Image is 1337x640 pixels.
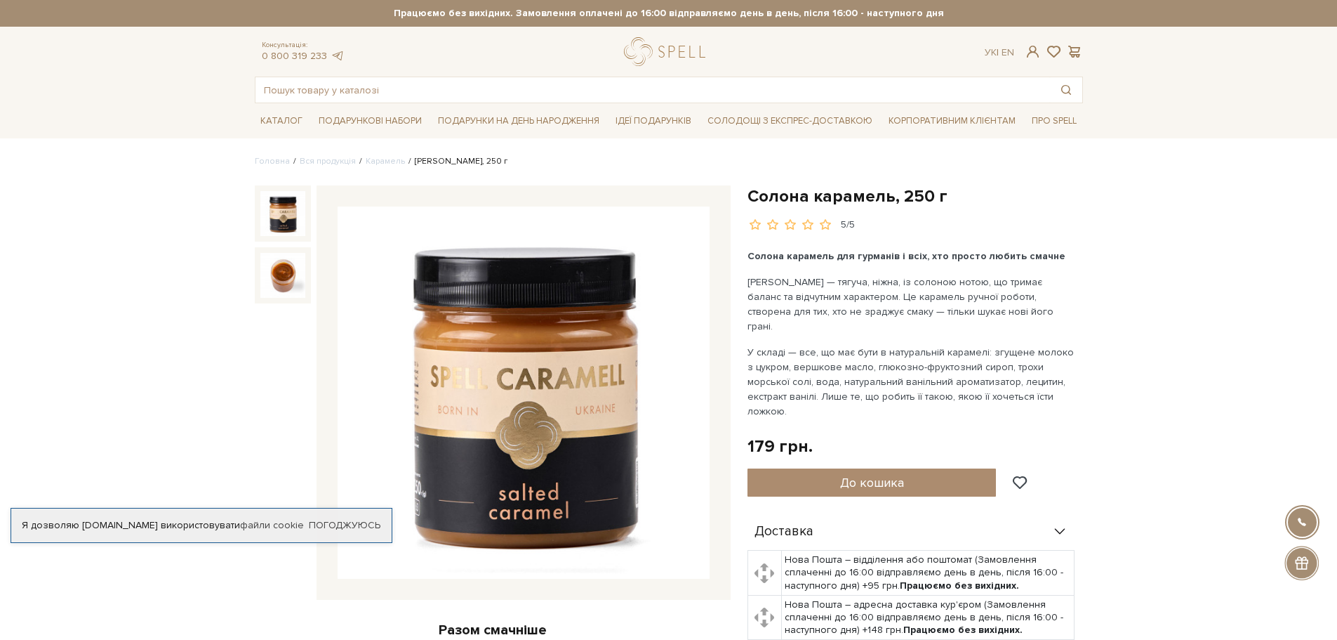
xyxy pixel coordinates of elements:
[11,519,392,532] div: Я дозволяю [DOMAIN_NAME] використовувати
[610,110,697,132] a: Ідеї подарунків
[366,156,405,166] a: Карамель
[255,110,308,132] a: Каталог
[338,207,710,579] img: Солона карамель, 250 г
[702,109,878,133] a: Солодощі з експрес-доставкою
[313,110,427,132] a: Подарункові набори
[255,7,1083,20] strong: Працюємо без вихідних. Замовлення оплачені до 16:00 відправляємо день в день, після 16:00 - насту...
[405,155,507,168] li: [PERSON_NAME], 250 г
[782,551,1075,596] td: Нова Пошта – відділення або поштомат (Замовлення сплаченні до 16:00 відправляємо день в день, піс...
[985,46,1014,59] div: Ук
[432,110,605,132] a: Подарунки на День народження
[782,595,1075,640] td: Нова Пошта – адресна доставка кур'єром (Замовлення сплаченні до 16:00 відправляємо день в день, п...
[747,345,1077,419] p: У складі — все, що має бути в натуральній карамелі: згущене молоко з цукром, вершкове масло, глюк...
[309,519,380,532] a: Погоджуюсь
[747,469,997,497] button: До кошика
[754,525,813,538] span: Доставка
[240,519,304,531] a: файли cookie
[255,621,731,639] div: Разом смачніше
[331,50,345,62] a: telegram
[903,624,1023,636] b: Працюємо без вихідних.
[997,46,999,58] span: |
[1002,46,1014,58] a: En
[883,110,1021,132] a: Корпоративним клієнтам
[262,41,345,50] span: Консультація:
[841,218,855,232] div: 5/5
[840,475,904,490] span: До кошика
[1050,77,1082,103] button: Пошук товару у каталозі
[262,50,327,62] a: 0 800 319 233
[300,156,356,166] a: Вся продукція
[255,77,1050,103] input: Пошук товару у каталозі
[747,436,813,457] div: 179 грн.
[747,250,1065,262] b: Солона карамель для гурманів і всіх, хто просто любить смачне
[747,275,1077,334] p: [PERSON_NAME] — тягуча, ніжна, із солоною нотою, що тримає баланс та відчутним характером. Це кар...
[1026,110,1082,132] a: Про Spell
[624,37,712,66] a: logo
[255,156,290,166] a: Головна
[260,253,305,298] img: Солона карамель, 250 г
[260,191,305,236] img: Солона карамель, 250 г
[747,185,1083,207] h1: Солона карамель, 250 г
[900,580,1019,592] b: Працюємо без вихідних.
